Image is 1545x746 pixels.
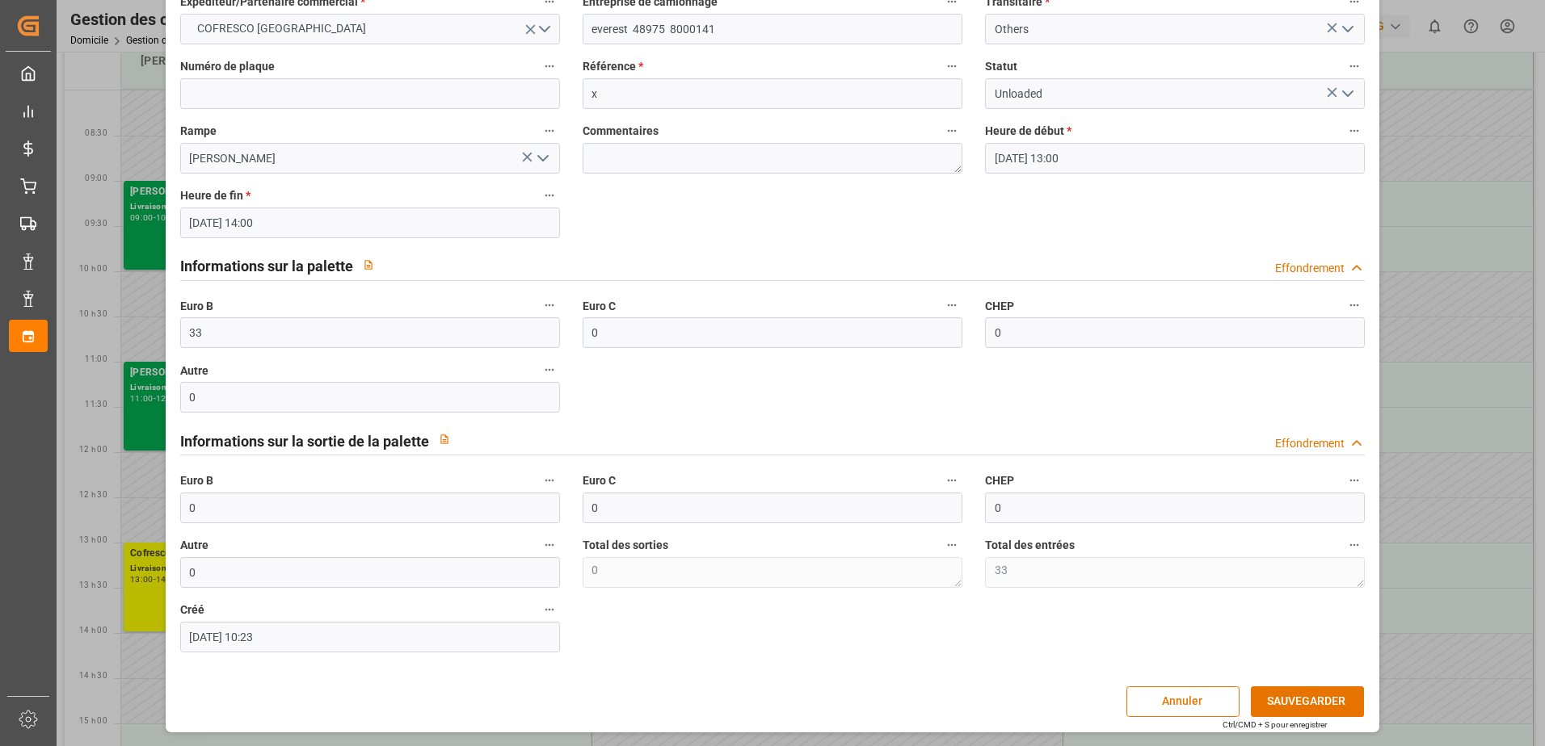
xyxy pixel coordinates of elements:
[180,539,208,551] font: Autre
[583,539,668,551] font: Total des sorties
[180,622,560,652] input: JJ-MM-AAAA HH :MM
[180,14,560,44] button: Ouvrir le menu
[539,534,560,555] button: Autre
[180,124,217,137] font: Rampe
[539,120,560,141] button: Rampe
[539,359,560,380] button: Autre
[180,60,275,73] font: Numéro de plaque
[1344,295,1365,316] button: CHEP
[1223,719,1327,731] div: Ctrl/CMD + S pour enregistrer
[985,557,1365,588] textarea: 33
[180,603,204,616] font: Créé
[1344,534,1365,555] button: Total des entrées
[985,60,1017,73] font: Statut
[539,56,560,77] button: Numéro de plaque
[941,56,962,77] button: Référence *
[180,143,560,174] input: Type à rechercher/sélectionner
[180,300,213,312] font: Euro B
[1344,120,1365,141] button: Heure de début *
[1275,260,1345,277] div: Effondrement
[583,60,636,73] font: Référence
[583,557,962,588] textarea: 0
[583,124,659,137] font: Commentaires
[1344,470,1365,491] button: CHEP
[539,295,560,316] button: Euro B
[583,474,616,487] font: Euro C
[583,300,616,312] font: Euro C
[1251,686,1364,717] button: SAUVEGARDER
[985,474,1014,487] font: CHEP
[180,430,429,452] h2: Informations sur la sortie de la palette
[1335,82,1359,107] button: Ouvrir le menu
[180,474,213,487] font: Euro B
[539,470,560,491] button: Euro B
[429,424,460,455] button: View description
[529,146,554,171] button: Ouvrir le menu
[180,255,353,277] h2: Informations sur la palette
[941,120,962,141] button: Commentaires
[1344,56,1365,77] button: Statut
[985,539,1075,551] font: Total des entrées
[189,20,374,37] span: COFRESCO [GEOGRAPHIC_DATA]
[985,78,1365,109] input: Type à rechercher/sélectionner
[941,534,962,555] button: Total des sorties
[180,189,243,202] font: Heure de fin
[941,295,962,316] button: Euro C
[353,249,384,280] button: View description
[1126,686,1240,717] button: Annuler
[1335,17,1359,42] button: Ouvrir le menu
[941,470,962,491] button: Euro C
[180,364,208,377] font: Autre
[1275,435,1345,452] div: Effondrement
[985,300,1014,312] font: CHEP
[985,124,1064,137] font: Heure de début
[539,185,560,206] button: Heure de fin *
[180,207,560,238] input: JJ-MM-AAAA HH :MM
[539,599,560,620] button: Créé
[985,143,1365,174] input: JJ-MM-AAAA HH :MM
